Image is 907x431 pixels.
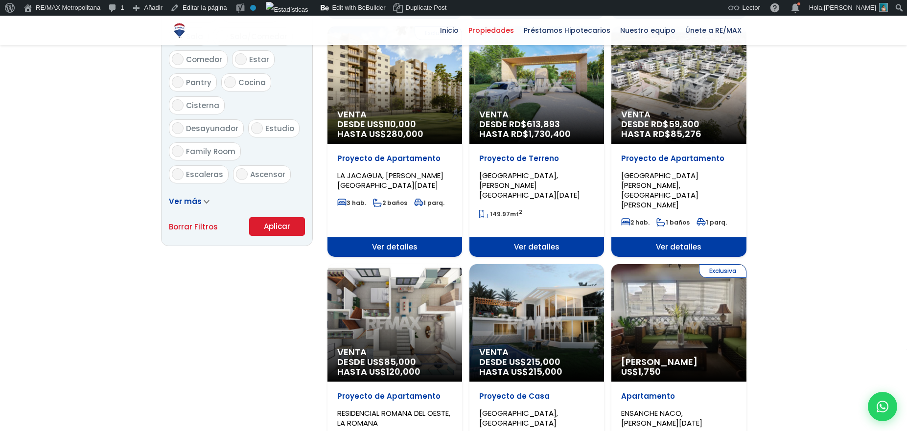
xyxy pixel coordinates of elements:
a: RE/MAX Metropolitana [171,16,188,45]
span: 1 baños [656,218,690,227]
span: Cocina [238,77,266,88]
span: HASTA RD$ [621,129,736,139]
span: 110,000 [384,118,416,130]
p: Proyecto de Terreno [479,154,594,163]
span: Únete a RE/MAX [680,23,746,38]
span: 1,730,400 [529,128,571,140]
span: 215,000 [528,365,562,378]
span: 2 hab. [621,218,650,227]
span: 613,893 [527,118,560,130]
span: Ver detalles [469,237,604,257]
span: 85,000 [384,356,416,368]
span: Comedor [186,54,222,65]
a: Borrar Filtros [169,221,218,233]
a: Propiedades [464,16,519,45]
span: 3 hab. [337,199,366,207]
span: Venta [337,347,452,357]
input: Pantry [172,76,184,88]
span: Ver detalles [327,237,462,257]
span: HASTA US$ [479,367,594,377]
span: 120,000 [386,365,420,378]
p: Proyecto de Apartamento [337,391,452,401]
span: 1,750 [638,365,661,378]
span: 149.97 [490,210,510,218]
span: 2 baños [373,199,407,207]
input: Estar [235,53,247,65]
input: Estudio [251,122,263,134]
span: [PERSON_NAME] [621,357,736,367]
span: DESDE US$ [479,357,594,377]
span: 1 parq. [414,199,444,207]
span: Venta [337,110,452,119]
input: Family Room [172,145,184,157]
span: Venta [621,110,736,119]
span: DESDE US$ [337,119,452,139]
input: Desayunador [172,122,184,134]
span: Venta [479,110,594,119]
a: Préstamos Hipotecarios [519,16,615,45]
span: LA JACAGUA, [PERSON_NAME][GEOGRAPHIC_DATA][DATE] [337,170,443,190]
span: RESIDENCIAL ROMANA DEL OESTE, LA ROMANA [337,408,450,428]
a: Únete a RE/MAX [680,16,746,45]
p: Proyecto de Apartamento [621,154,736,163]
a: Nuestro equipo [615,16,680,45]
span: [PERSON_NAME] [824,4,876,11]
span: US$ [621,365,661,378]
span: mt [479,210,522,218]
span: Ver más [169,196,202,206]
img: Visitas de 48 horas. Haz clic para ver más estadísticas del sitio. [266,2,308,18]
div: No indexar [250,5,256,11]
span: HASTA RD$ [479,129,594,139]
input: Escaleras [172,168,184,180]
span: Cisterna [186,100,219,111]
span: Venta [479,347,594,357]
span: DESDE RD$ [479,119,594,139]
span: Exclusiva [699,264,746,278]
sup: 2 [519,208,522,216]
span: Inicio [435,23,464,38]
span: Pantry [186,77,211,88]
span: 215,000 [526,356,560,368]
button: Aplicar [249,217,305,236]
span: Propiedades [464,23,519,38]
span: 280,000 [386,128,423,140]
span: Family Room [186,146,235,157]
p: Proyecto de Apartamento [337,154,452,163]
span: Escaleras [186,169,223,180]
span: 85,276 [671,128,701,140]
img: Logo de REMAX [171,22,188,39]
a: Venta DESDE RD$59,300 HASTA RD$85,276 Proyecto de Apartamento [GEOGRAPHIC_DATA][PERSON_NAME], [GE... [611,26,746,257]
span: [GEOGRAPHIC_DATA][PERSON_NAME], [GEOGRAPHIC_DATA][PERSON_NAME] [621,170,698,210]
span: Estudio [265,123,294,134]
span: [GEOGRAPHIC_DATA], [PERSON_NAME][GEOGRAPHIC_DATA][DATE] [479,170,580,200]
span: HASTA US$ [337,129,452,139]
span: 1 parq. [697,218,727,227]
p: Proyecto de Casa [479,391,594,401]
input: Ascensor [236,168,248,180]
a: Venta DESDE RD$613,893 HASTA RD$1,730,400 Proyecto de Terreno [GEOGRAPHIC_DATA], [PERSON_NAME][GE... [469,26,604,257]
span: Ver detalles [611,237,746,257]
a: Exclusiva Venta DESDE US$110,000 HASTA US$280,000 Proyecto de Apartamento LA JACAGUA, [PERSON_NAM... [327,26,462,257]
span: Nuestro equipo [615,23,680,38]
span: Préstamos Hipotecarios [519,23,615,38]
span: DESDE US$ [337,357,452,377]
input: Cisterna [172,99,184,111]
span: DESDE RD$ [621,119,736,139]
p: Apartamento [621,391,736,401]
span: Ascensor [250,169,285,180]
span: [GEOGRAPHIC_DATA], [GEOGRAPHIC_DATA] [479,408,558,428]
span: Estar [249,54,269,65]
a: Inicio [435,16,464,45]
a: Ver más [169,196,209,206]
span: HASTA US$ [337,367,452,377]
input: Cocina [224,76,236,88]
span: 59,300 [669,118,699,130]
span: ENSANCHE NACO, [PERSON_NAME][DATE] [621,408,702,428]
span: Desayunador [186,123,238,134]
input: Comedor [172,53,184,65]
